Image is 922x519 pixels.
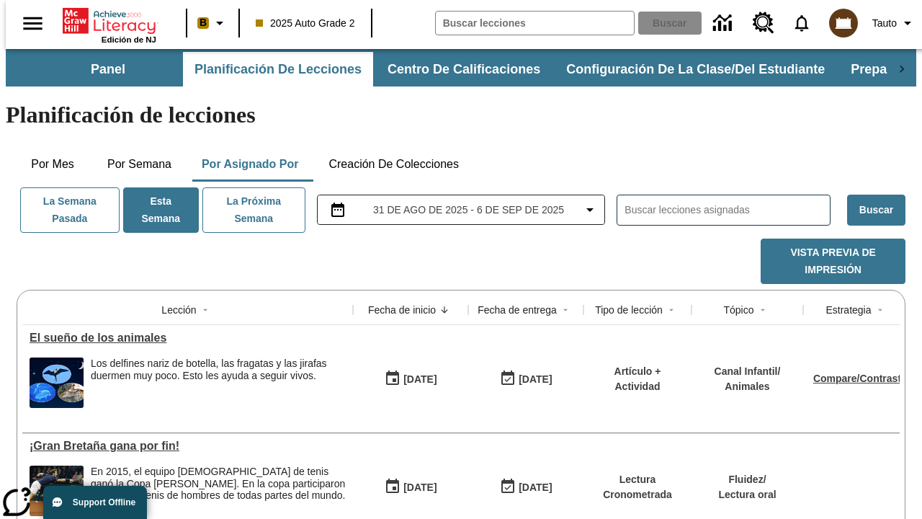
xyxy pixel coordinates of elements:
[436,12,634,35] input: Buscar campo
[872,301,889,319] button: Sort
[718,472,776,487] p: Fluidez /
[323,201,599,218] button: Seleccione el intervalo de fechas opción del menú
[847,195,905,226] button: Buscar
[663,301,680,319] button: Sort
[723,303,753,317] div: Tópico
[591,364,684,394] p: Artículo + Actividad
[43,486,147,519] button: Support Offline
[91,358,346,408] div: Los delfines nariz de botella, las fragatas y las jirafas duermen muy poco. Esto les ayuda a segu...
[63,5,156,44] div: Portada
[91,466,346,516] div: En 2015, el equipo británico de tenis ganó la Copa Davis. En la copa participaron equipos de teni...
[373,203,564,218] span: 31 de ago de 2025 - 6 de sep de 2025
[161,303,196,317] div: Lección
[190,147,310,182] button: Por asignado por
[35,52,887,86] div: Subbarra de navegación
[591,472,684,502] p: Lectura Cronometrada
[744,4,783,43] a: Centro de recursos, Se abrirá en una pestaña nueva.
[887,52,916,86] div: Pestañas siguientes
[519,479,552,497] div: [DATE]
[36,52,180,86] button: Panel
[17,147,89,182] button: Por mes
[380,365,442,393] button: 09/02/25: Primer día en que estuvo disponible la lección
[783,4,820,42] a: Notificaciones
[595,303,663,317] div: Tipo de lección
[761,239,905,284] button: Vista previa de impresión
[12,2,54,45] button: Abrir el menú lateral
[478,303,557,317] div: Fecha de entrega
[867,10,922,36] button: Perfil/Configuración
[6,102,916,128] h1: Planificación de lecciones
[829,9,858,37] img: avatar image
[581,201,599,218] svg: Collapse Date Range Filter
[91,358,346,382] div: Los delfines nariz de botella, las fragatas y las jirafas duermen muy poco. Esto les ayuda a segu...
[73,497,135,507] span: Support Offline
[30,440,346,453] a: ¡Gran Bretaña gana por fin!, Lecciones
[495,474,557,501] button: 09/07/25: Último día en que podrá accederse la lección
[820,4,867,42] button: Escoja un nuevo avatar
[202,187,305,233] button: La próxima semana
[376,52,552,86] button: Centro de calificaciones
[183,52,373,86] button: Planificación de lecciones
[813,373,901,384] a: Compare/Contrast
[123,187,199,233] button: Esta semana
[872,16,897,31] span: Tauto
[436,301,453,319] button: Sort
[30,332,346,345] a: El sueño de los animales, Lecciones
[30,332,346,345] div: El sueño de los animales
[317,147,470,182] button: Creación de colecciones
[6,49,916,86] div: Subbarra de navegación
[63,6,156,35] a: Portada
[825,303,871,317] div: Estrategia
[403,479,437,497] div: [DATE]
[30,466,84,516] img: Tenista británico Andy Murray extendiendo todo su cuerpo para alcanzar una pelota durante un part...
[200,14,207,32] span: B
[718,487,776,502] p: Lectura oral
[519,371,552,389] div: [DATE]
[102,35,156,44] span: Edición de NJ
[625,200,830,221] input: Buscar lecciones asignadas
[704,4,744,43] a: Centro de información
[96,147,183,182] button: Por semana
[368,303,436,317] div: Fecha de inicio
[495,365,557,393] button: 09/02/25: Último día en que podrá accederse la lección
[30,358,84,408] img: Fotos de una fragata, dos delfines nariz de botella y una jirafa sobre un fondo de noche estrellada.
[555,52,836,86] button: Configuración de la clase/del estudiante
[715,379,781,394] p: Animales
[192,10,234,36] button: Boost El color de la clase es anaranjado claro. Cambiar el color de la clase.
[557,301,574,319] button: Sort
[30,440,346,453] div: ¡Gran Bretaña gana por fin!
[380,474,442,501] button: 09/01/25: Primer día en que estuvo disponible la lección
[91,466,346,502] div: En 2015, el equipo [DEMOGRAPHIC_DATA] de tenis ganó la Copa [PERSON_NAME]. En la copa participaro...
[20,187,120,233] button: La semana pasada
[256,16,355,31] span: 2025 Auto Grade 2
[197,301,214,319] button: Sort
[754,301,771,319] button: Sort
[715,364,781,379] p: Canal Infantil /
[403,371,437,389] div: [DATE]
